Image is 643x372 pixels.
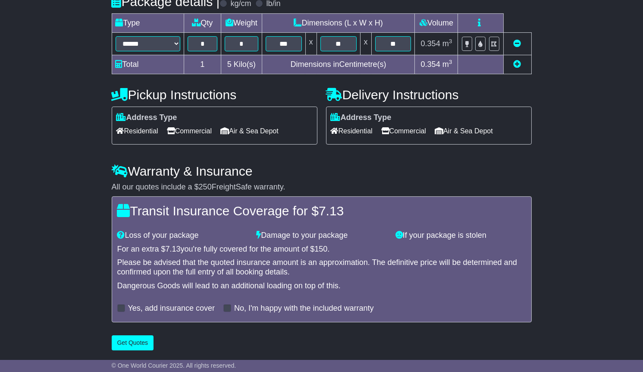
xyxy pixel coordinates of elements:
[514,39,521,48] a: Remove this item
[117,258,526,277] div: Please be advised that the quoted insurance amount is an approximation. The definitive price will...
[442,60,452,69] span: m
[166,245,181,253] span: 7.13
[117,204,526,218] h4: Transit Insurance Coverage for $
[112,13,184,32] td: Type
[116,124,158,138] span: Residential
[449,59,452,65] sup: 3
[221,55,262,74] td: Kilo(s)
[117,281,526,291] div: Dangerous Goods will lead to an additional loading on top of this.
[112,55,184,74] td: Total
[449,38,452,44] sup: 3
[319,204,344,218] span: 7.13
[167,124,212,138] span: Commercial
[415,13,458,32] td: Volume
[331,113,392,123] label: Address Type
[262,13,415,32] td: Dimensions (L x W x H)
[514,60,521,69] a: Add new item
[252,231,391,240] div: Damage to your package
[112,88,317,102] h4: Pickup Instructions
[221,13,262,32] td: Weight
[112,362,236,369] span: © One World Courier 2025. All rights reserved.
[421,39,440,48] span: 0.354
[184,13,221,32] td: Qty
[421,60,440,69] span: 0.354
[262,55,415,74] td: Dimensions in Centimetre(s)
[435,124,493,138] span: Air & Sea Depot
[117,245,526,254] div: For an extra $ you're fully covered for the amount of $ .
[326,88,532,102] h4: Delivery Instructions
[220,124,279,138] span: Air & Sea Depot
[442,39,452,48] span: m
[113,231,252,240] div: Loss of your package
[234,304,374,313] label: No, I'm happy with the included warranty
[331,124,373,138] span: Residential
[305,32,317,55] td: x
[184,55,221,74] td: 1
[227,60,232,69] span: 5
[314,245,327,253] span: 150
[116,113,177,123] label: Address Type
[199,183,212,191] span: 250
[112,335,154,350] button: Get Quotes
[112,183,532,192] div: All our quotes include a $ FreightSafe warranty.
[128,304,215,313] label: Yes, add insurance cover
[112,164,532,178] h4: Warranty & Insurance
[381,124,426,138] span: Commercial
[391,231,530,240] div: If your package is stolen
[360,32,371,55] td: x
